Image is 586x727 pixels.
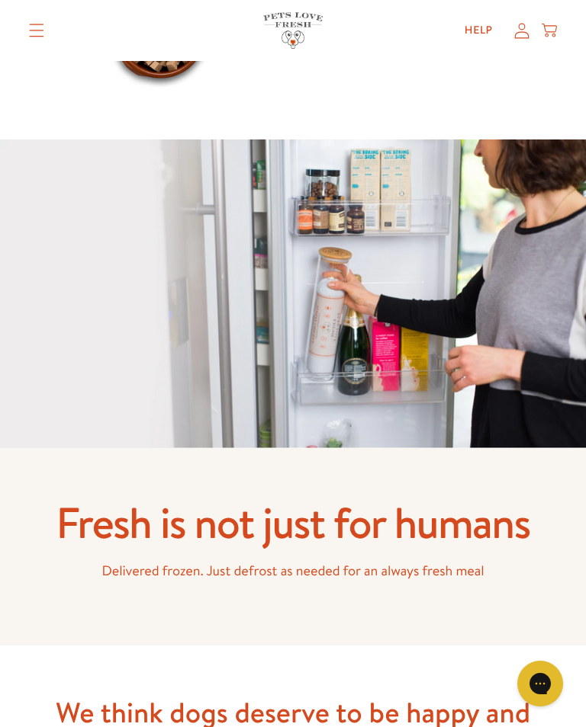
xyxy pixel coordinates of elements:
p: Delivered frozen. Just defrost as needed for an always fresh meal [29,559,556,583]
h2: Fresh is not just for humans [29,497,556,550]
iframe: Gorgias live chat messenger [510,655,571,712]
img: Pets Love Fresh [263,12,323,48]
summary: Translation missing: en.sections.header.menu [17,11,56,50]
a: Help [452,15,505,46]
